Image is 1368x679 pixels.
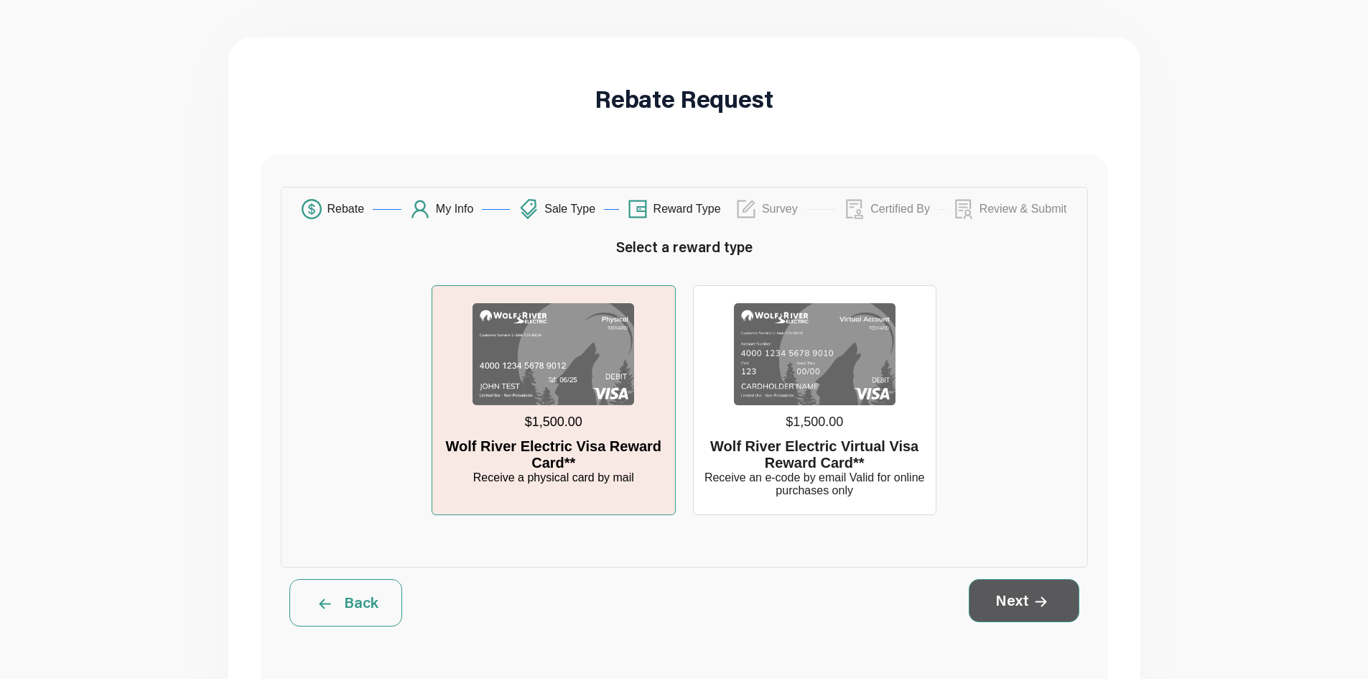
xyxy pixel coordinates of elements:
[289,579,402,627] button: Back
[628,199,648,219] span: wallet
[954,199,974,219] span: solution
[653,199,730,219] div: Reward Type
[302,238,1067,255] h5: Select a reward type
[438,471,669,484] div: Receive a physical card by mail
[699,438,930,471] div: Wolf River Electric Virtual Visa Reward Card**
[327,199,373,219] div: Rebate
[473,303,634,405] img: prepaid-card-physical.png
[736,199,756,219] span: form
[699,471,930,497] div: Receive an e-code by email Valid for online purchases only
[436,199,482,219] div: My Info
[734,303,895,405] img: prepaid-card-virtual.png
[969,579,1079,622] button: Next
[438,405,669,438] div: $1,500.00
[762,199,806,219] div: Survey
[595,86,773,111] h1: Rebate Request
[544,199,604,219] div: Sale Type
[844,199,865,219] span: audit
[980,199,1067,219] div: Review & Submit
[438,438,669,471] div: Wolf River Electric Visa Reward Card**
[699,405,930,438] div: $1,500.00
[870,199,939,219] div: Certified By
[302,199,322,219] span: dollar
[518,199,539,219] span: tags
[410,199,430,219] span: user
